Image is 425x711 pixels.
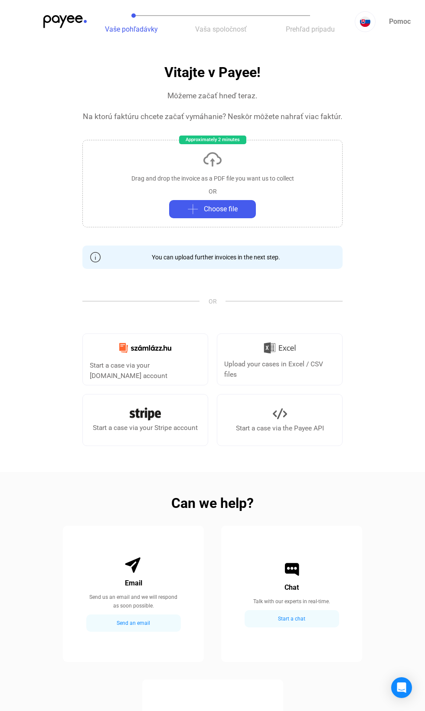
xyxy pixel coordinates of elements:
span: Prehľad prípadu [286,25,335,33]
h1: Vitajte v Payee! [164,65,261,80]
div: Send an email [89,618,178,628]
span: Vaša spoločnosť [195,25,247,33]
div: Talk with our experts in real-time. [253,597,330,606]
button: Start a chat [245,610,339,627]
div: Drag and drop the invoice as a PDF file you want us to collect [131,174,294,183]
span: Choose file [204,204,238,214]
a: Start a case via the Payee API [217,394,343,446]
a: Start a case via your [DOMAIN_NAME] account [82,333,208,385]
div: Start a case via your Stripe account [93,423,198,433]
img: plus-grey [188,204,198,214]
div: Send us an email and we will respond as soon possible. [86,593,180,610]
img: Számlázz.hu [114,338,177,358]
img: Chat [283,561,301,578]
img: Email [125,556,142,574]
a: Pomoc [376,11,424,32]
a: Upload your cases in Excel / CSV files [217,333,343,385]
div: Start a chat [247,614,337,624]
div: Upload your cases in Excel / CSV files [224,359,335,380]
img: Stripe [130,407,161,420]
button: Send an email [86,614,181,632]
div: Chat [284,582,299,593]
img: Excel [264,339,296,357]
a: Start a case via your Stripe account [82,394,208,446]
h2: Can we help? [171,498,254,508]
button: plus-greyChoose file [169,200,256,218]
img: upload-cloud [202,149,223,170]
div: Open Intercom Messenger [391,677,412,698]
button: SK [355,11,376,32]
span: OR [199,297,226,306]
img: API [273,407,287,421]
div: Approximately 2 minutes [179,136,246,144]
div: Môžeme začať hneď teraz. [167,90,258,101]
img: payee-logo [43,15,87,28]
div: OR [209,187,217,196]
div: Start a case via the Payee API [236,423,324,433]
div: Start a case via your [DOMAIN_NAME] account [90,360,201,381]
div: You can upload further invoices in the next step. [145,253,280,262]
img: SK [360,16,370,27]
div: Email [125,578,142,588]
div: Na ktorú faktúru chcete začať vymáhanie? Neskôr môžete nahrať viac faktúr. [83,111,343,122]
img: info-grey-outline [90,252,101,262]
span: Vaše pohľadávky [105,25,158,33]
